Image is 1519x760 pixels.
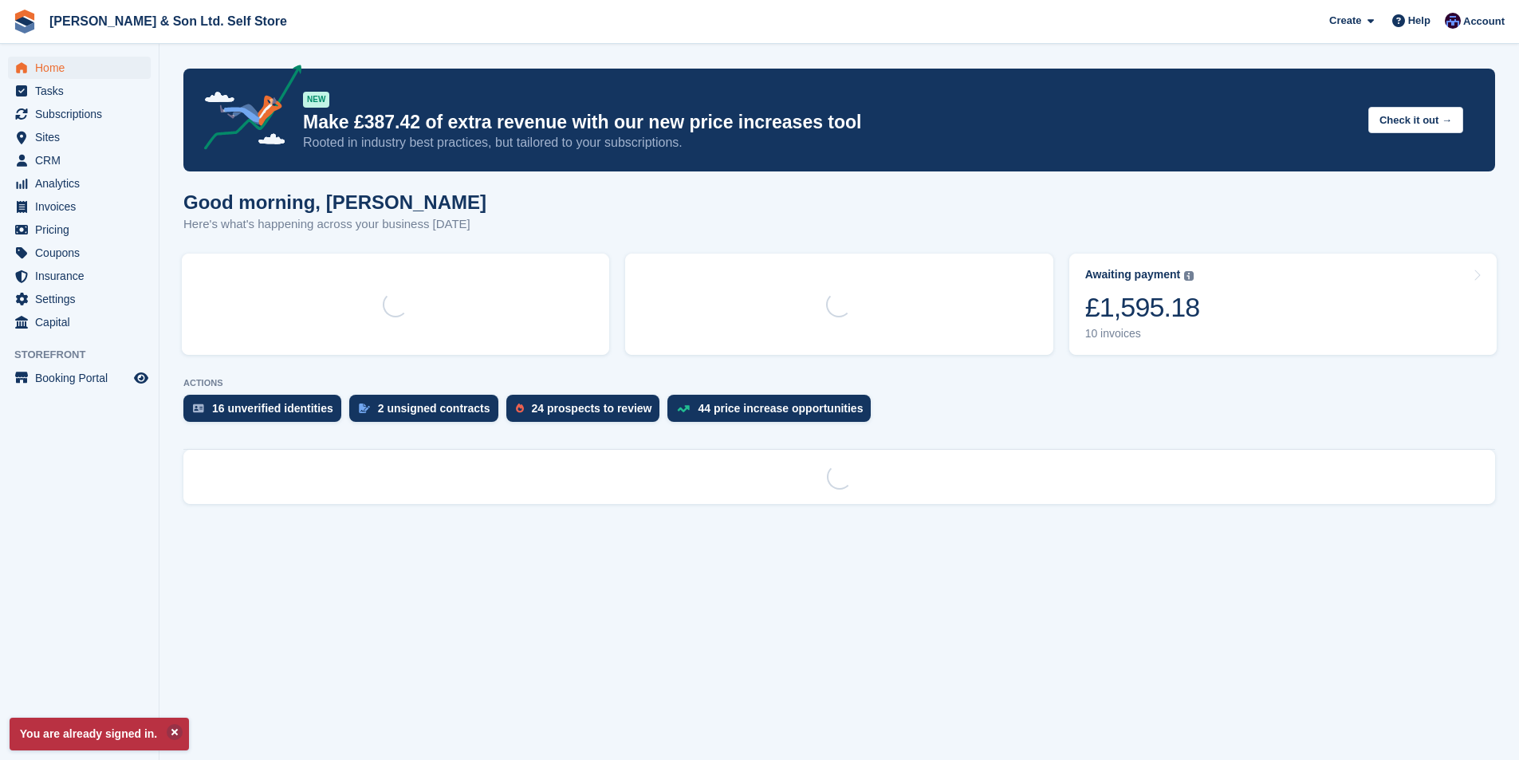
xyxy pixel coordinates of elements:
div: 2 unsigned contracts [378,402,490,415]
h1: Good morning, [PERSON_NAME] [183,191,486,213]
a: menu [8,242,151,264]
span: Capital [35,311,131,333]
button: Check it out → [1368,107,1463,133]
a: menu [8,126,151,148]
p: Make £387.42 of extra revenue with our new price increases tool [303,111,1356,134]
p: ACTIONS [183,378,1495,388]
div: 24 prospects to review [532,402,652,415]
a: menu [8,80,151,102]
img: prospect-51fa495bee0391a8d652442698ab0144808aea92771e9ea1ae160a38d050c398.svg [516,404,524,413]
p: Here's what's happening across your business [DATE] [183,215,486,234]
span: Create [1329,13,1361,29]
span: Invoices [35,195,131,218]
span: Settings [35,288,131,310]
img: contract_signature_icon-13c848040528278c33f63329250d36e43548de30e8caae1d1a13099fd9432cc5.svg [359,404,370,413]
img: icon-info-grey-7440780725fd019a000dd9b08b2336e03edf1995a4989e88bcd33f0948082b44.svg [1184,271,1194,281]
span: Analytics [35,172,131,195]
a: 24 prospects to review [506,395,668,430]
span: Account [1463,14,1505,30]
a: menu [8,265,151,287]
span: Pricing [35,219,131,241]
span: Tasks [35,80,131,102]
a: menu [8,367,151,389]
p: You are already signed in. [10,718,189,750]
span: Help [1408,13,1430,29]
a: menu [8,195,151,218]
a: Preview store [132,368,151,388]
span: Sites [35,126,131,148]
img: stora-icon-8386f47178a22dfd0bd8f6a31ec36ba5ce8667c1dd55bd0f319d3a0aa187defe.svg [13,10,37,33]
div: £1,595.18 [1085,291,1200,324]
a: 44 price increase opportunities [667,395,879,430]
a: menu [8,311,151,333]
img: price-adjustments-announcement-icon-8257ccfd72463d97f412b2fc003d46551f7dbcb40ab6d574587a9cd5c0d94... [191,65,302,156]
p: Rooted in industry best practices, but tailored to your subscriptions. [303,134,1356,152]
a: menu [8,219,151,241]
div: 10 invoices [1085,327,1200,341]
a: menu [8,172,151,195]
span: Booking Portal [35,367,131,389]
span: Coupons [35,242,131,264]
img: price_increase_opportunities-93ffe204e8149a01c8c9dc8f82e8f89637d9d84a8eef4429ea346261dce0b2c0.svg [677,405,690,412]
span: CRM [35,149,131,171]
a: menu [8,149,151,171]
a: menu [8,288,151,310]
a: [PERSON_NAME] & Son Ltd. Self Store [43,8,293,34]
span: Home [35,57,131,79]
div: NEW [303,92,329,108]
a: menu [8,103,151,125]
span: Storefront [14,347,159,363]
div: Awaiting payment [1085,268,1181,282]
a: 16 unverified identities [183,395,349,430]
img: verify_identity-adf6edd0f0f0b5bbfe63781bf79b02c33cf7c696d77639b501bdc392416b5a36.svg [193,404,204,413]
a: menu [8,57,151,79]
span: Subscriptions [35,103,131,125]
div: 44 price increase opportunities [698,402,863,415]
a: 2 unsigned contracts [349,395,506,430]
a: Awaiting payment £1,595.18 10 invoices [1069,254,1497,355]
div: 16 unverified identities [212,402,333,415]
img: Josey Kitching [1445,13,1461,29]
span: Insurance [35,265,131,287]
